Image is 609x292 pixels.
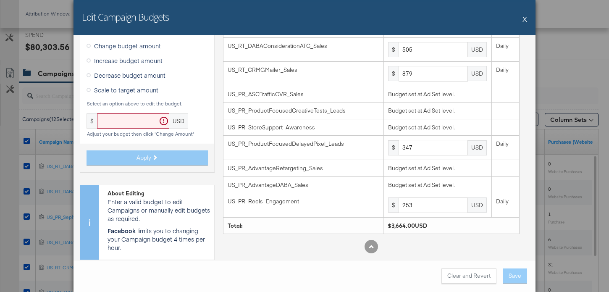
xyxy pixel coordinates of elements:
div: Select an option above to edit the budget. [87,101,208,107]
div: $ [388,140,399,155]
div: USD [169,113,188,129]
div: Total: [228,222,379,230]
div: $ [87,113,97,129]
div: $ [388,197,399,213]
p: limits you to changing your Campaign budget 4 times per hour. [108,226,210,252]
button: Clear and Revert [441,268,496,284]
div: USD [468,42,487,57]
span: Decrease budget amount [94,71,165,79]
div: Adjust your budget then click 'Change Amount' [87,132,208,137]
h2: Edit Campaign Budgets [82,11,169,23]
div: US_PR_Reels_Engagement [228,197,379,205]
div: $ [388,42,399,57]
div: US_PR_StoreSupport_Awareness [228,124,379,132]
span: Scale to target amount [94,86,158,94]
div: US_PR_AdvantageRetargeting_Sales [228,164,379,172]
td: Daily [491,62,519,86]
div: $ [388,66,399,81]
td: Daily [491,136,519,160]
p: Enter a valid budget to edit Campaigns or manually edit budgets as required. [108,197,210,223]
div: USD [468,140,487,155]
div: About Editing [108,190,210,198]
span: Change budget amount [94,42,161,50]
div: USD [468,197,487,213]
div: US_PR_AdvantageDABA_Sales [228,181,379,189]
td: Budget set at Ad Set level. [384,86,492,103]
td: Budget set at Ad Set level. [384,103,492,119]
button: X [522,11,527,27]
div: $3,664.00USD [388,222,515,230]
strong: Facebook [108,226,136,235]
span: Increase budget amount [94,56,163,65]
div: US_PR_ASCTrafficCVR_Sales [228,90,379,98]
div: USD [468,66,487,81]
td: Budget set at Ad Set level. [384,160,492,176]
div: US_RT_DABAConsiderationATC_Sales [228,42,379,50]
td: Budget set at Ad Set level. [384,119,492,136]
td: Budget set at Ad Set level. [384,176,492,193]
div: US_PR_ProductFocusedCreativeTests_Leads [228,107,379,115]
div: US_RT_CRMGMailer_Sales [228,66,379,74]
td: Daily [491,37,519,62]
td: Daily [491,193,519,218]
div: US_PR_ProductFocusedDelayedPixel_Leads [228,140,379,148]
